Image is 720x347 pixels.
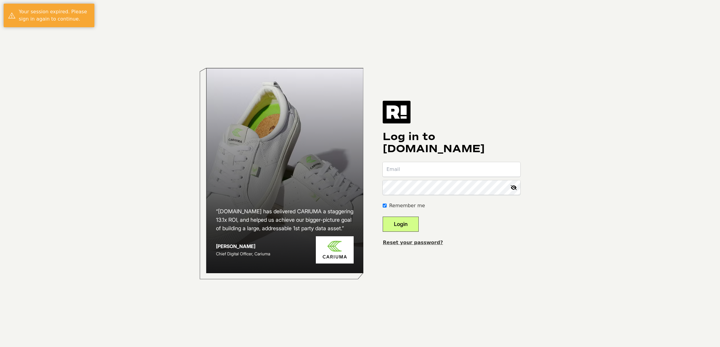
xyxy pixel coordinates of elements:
[216,243,255,249] strong: [PERSON_NAME]
[316,236,354,264] img: Cariuma
[216,251,270,256] span: Chief Digital Officer, Cariuma
[19,8,90,23] div: Your session expired. Please sign in again to continue.
[383,240,443,245] a: Reset your password?
[383,217,419,232] button: Login
[383,101,411,123] img: Retention.com
[383,131,520,155] h1: Log in to [DOMAIN_NAME]
[389,202,425,209] label: Remember me
[216,207,354,233] h2: “[DOMAIN_NAME] has delivered CARIUMA a staggering 13.1x ROI, and helped us achieve our bigger-pic...
[383,162,520,177] input: Email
